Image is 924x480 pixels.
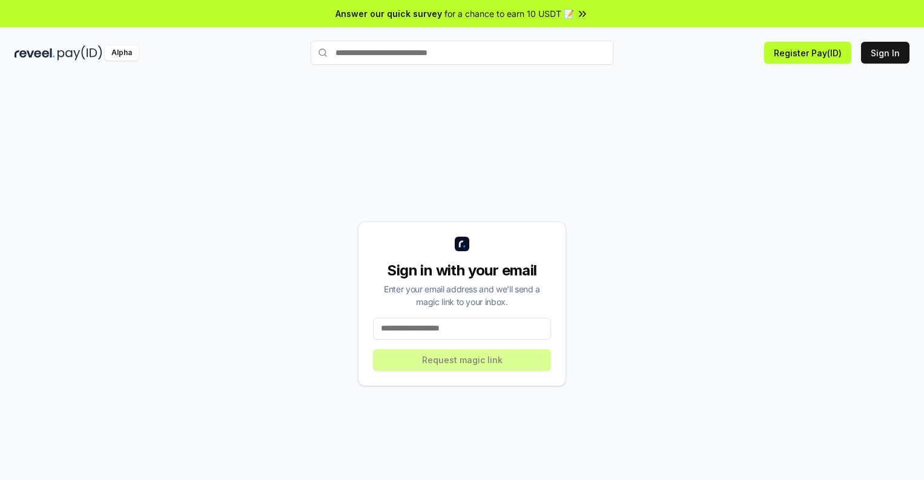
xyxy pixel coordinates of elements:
span: for a chance to earn 10 USDT 📝 [444,7,574,20]
img: reveel_dark [15,45,55,61]
span: Answer our quick survey [335,7,442,20]
button: Sign In [861,42,909,64]
img: pay_id [58,45,102,61]
div: Enter your email address and we’ll send a magic link to your inbox. [373,283,551,308]
img: logo_small [455,237,469,251]
div: Sign in with your email [373,261,551,280]
button: Register Pay(ID) [764,42,851,64]
div: Alpha [105,45,139,61]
